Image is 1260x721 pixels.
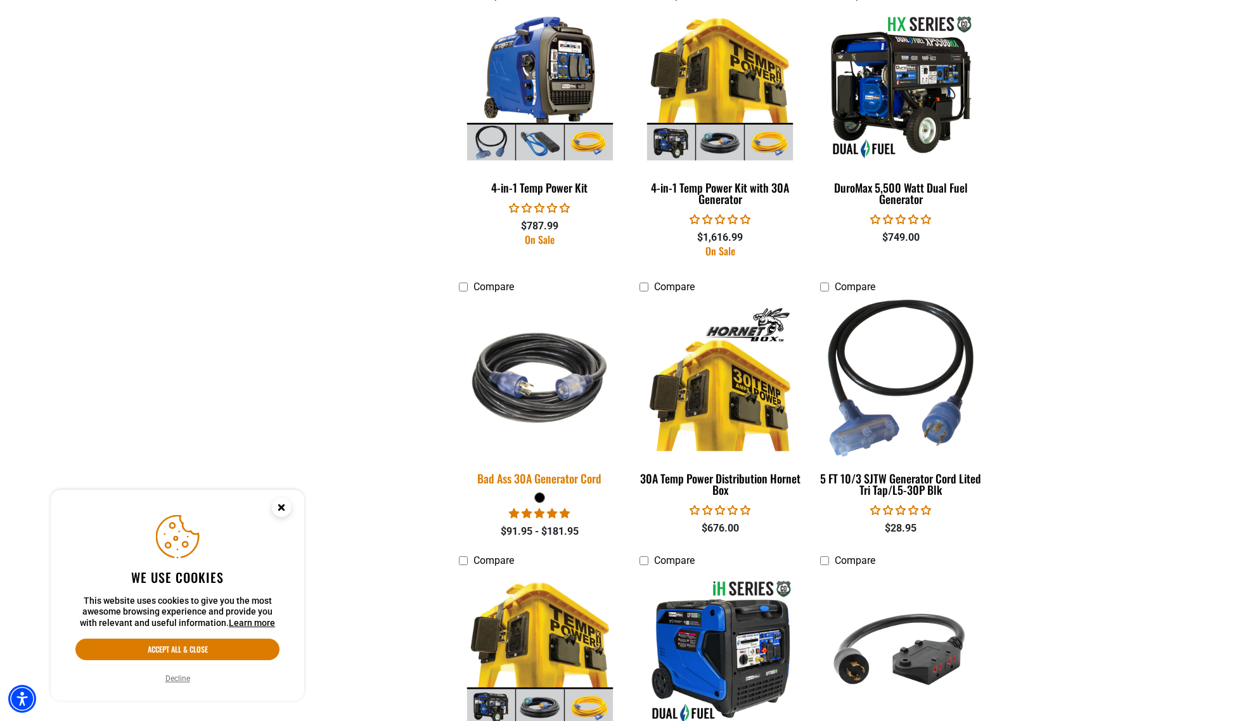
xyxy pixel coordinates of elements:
span: Compare [473,554,514,566]
span: 0.00 stars [870,214,931,226]
h2: We use cookies [75,569,280,585]
span: 0.00 stars [509,202,570,214]
button: Accept all & close [75,639,280,660]
div: $676.00 [640,521,801,536]
a: 4-in-1 Temp Power Kit with 30A Generator 4-in-1 Temp Power Kit with 30A Generator [640,8,801,212]
div: 4-in-1 Temp Power Kit [459,182,620,193]
img: 4-in-1 Temp Power Kit [460,14,620,160]
div: 4-in-1 Temp Power Kit with 30A Generator [640,182,801,205]
div: 5 FT 10/3 SJTW Generator Cord Lited Tri Tap/L5-30P Blk [820,473,982,495]
span: Compare [654,554,695,566]
button: Close this option [259,490,304,529]
img: 30A Temp Power Distribution Hornet Box [640,305,800,451]
img: 5 FT 10/3 SJTW Generator Cord Lited Tri Tap/L5-30P Blk [821,300,980,457]
span: Compare [473,281,514,293]
div: 30A Temp Power Distribution Hornet Box [640,473,801,495]
span: Compare [654,281,695,293]
a: 5 FT 10/3 SJTW Generator Cord Lited Tri Tap/L5-30P Blk 5 FT 10/3 SJTW Generator Cord Lited Tri Ta... [820,299,982,503]
div: $749.00 [820,230,982,245]
span: 0.00 stars [870,504,931,516]
span: 0.00 stars [690,504,750,516]
div: Accessibility Menu [8,685,36,713]
a: DuroMax 5,500 Watt Dual Fuel Generator DuroMax 5,500 Watt Dual Fuel Generator [820,8,982,212]
span: 5.00 stars [509,507,570,520]
aside: Cookie Consent [51,490,304,701]
img: DuroMax 5,500 Watt Dual Fuel Generator [821,14,980,160]
div: $28.95 [820,521,982,536]
span: Compare [835,281,875,293]
a: 4-in-1 Temp Power Kit 4-in-1 Temp Power Kit [459,8,620,201]
span: Compare [835,554,875,566]
div: $1,616.99 [640,230,801,245]
div: Bad Ass 30A Generator Cord [459,473,620,484]
p: This website uses cookies to give you the most awesome browsing experience and provide you with r... [75,596,280,629]
div: $787.99 [459,219,620,234]
button: Decline [162,672,194,685]
a: This website uses cookies to give you the most awesome browsing experience and provide you with r... [229,618,275,628]
span: 0.00 stars [690,214,750,226]
img: black [451,297,629,459]
div: $91.95 - $181.95 [459,524,620,539]
div: On Sale [459,234,620,245]
div: DuroMax 5,500 Watt Dual Fuel Generator [820,182,982,205]
div: On Sale [640,246,801,256]
a: 30A Temp Power Distribution Hornet Box 30A Temp Power Distribution Hornet Box [640,299,801,503]
a: black Bad Ass 30A Generator Cord [459,299,620,492]
img: 4-in-1 Temp Power Kit with 30A Generator [640,14,800,160]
